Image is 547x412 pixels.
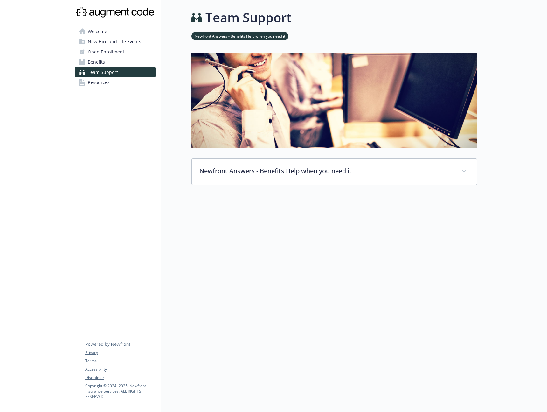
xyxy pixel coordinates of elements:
span: Benefits [88,57,105,67]
a: Privacy [85,350,155,356]
a: Welcome [75,26,156,37]
img: team support page banner [191,53,477,148]
span: New Hire and Life Events [88,37,141,47]
span: Resources [88,77,110,88]
a: Team Support [75,67,156,77]
p: Newfront Answers - Benefits Help when you need it [199,166,454,176]
a: New Hire and Life Events [75,37,156,47]
a: Open Enrollment [75,47,156,57]
a: Disclaimer [85,375,155,380]
p: Copyright © 2024 - 2025 , Newfront Insurance Services, ALL RIGHTS RESERVED [85,383,155,399]
div: Newfront Answers - Benefits Help when you need it [192,159,477,185]
span: Team Support [88,67,118,77]
a: Resources [75,77,156,88]
span: Welcome [88,26,107,37]
a: Newfront Answers - Benefits Help when you need it [191,33,288,39]
h1: Team Support [205,8,292,27]
a: Terms [85,358,155,364]
a: Accessibility [85,366,155,372]
span: Open Enrollment [88,47,124,57]
a: Benefits [75,57,156,67]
